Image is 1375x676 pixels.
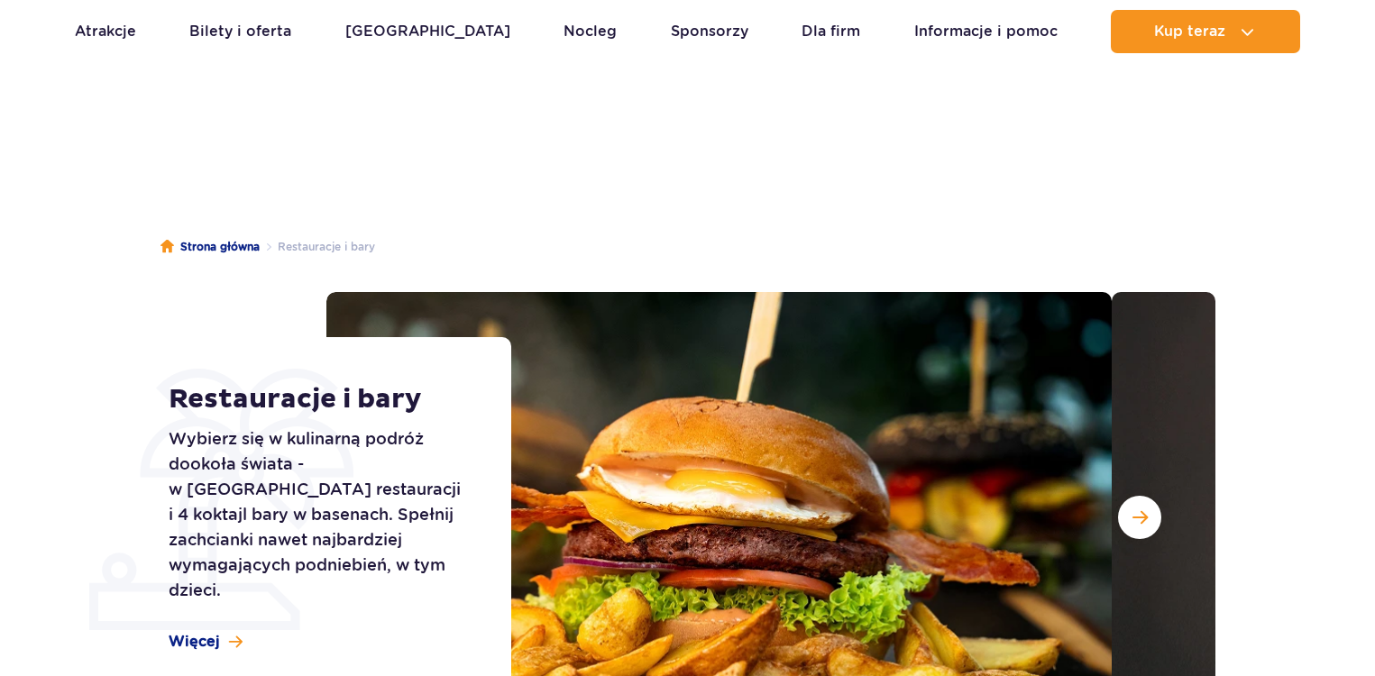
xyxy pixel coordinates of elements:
[1154,23,1225,40] span: Kup teraz
[671,10,748,53] a: Sponsorzy
[75,10,136,53] a: Atrakcje
[564,10,617,53] a: Nocleg
[1111,10,1300,53] button: Kup teraz
[260,238,375,256] li: Restauracje i bary
[169,426,471,603] p: Wybierz się w kulinarną podróż dookoła świata - w [GEOGRAPHIC_DATA] restauracji i 4 koktajl bary ...
[1118,496,1161,539] button: Następny slajd
[189,10,291,53] a: Bilety i oferta
[160,238,260,256] a: Strona główna
[802,10,860,53] a: Dla firm
[169,383,471,416] h1: Restauracje i bary
[914,10,1058,53] a: Informacje i pomoc
[345,10,510,53] a: [GEOGRAPHIC_DATA]
[169,632,220,652] span: Więcej
[169,632,243,652] a: Więcej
